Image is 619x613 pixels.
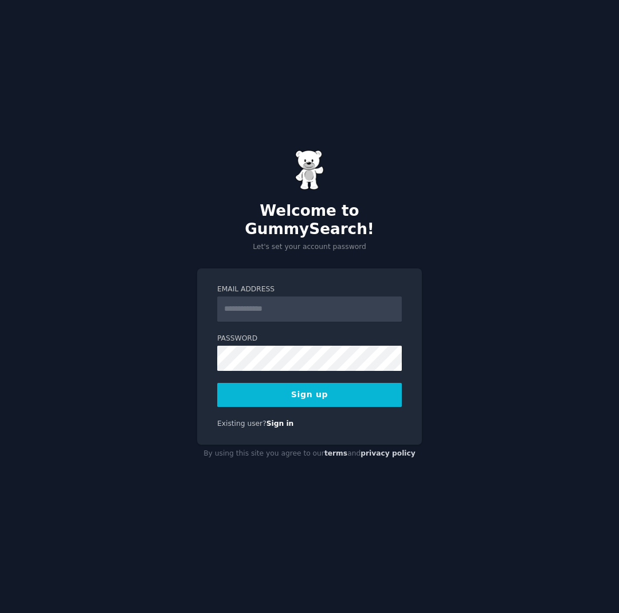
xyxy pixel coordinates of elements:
label: Password [217,334,402,344]
div: By using this site you agree to our and [197,445,422,463]
a: Sign in [267,420,294,428]
img: Gummy Bear [295,150,324,190]
button: Sign up [217,383,402,407]
label: Email Address [217,284,402,295]
p: Let's set your account password [197,242,422,252]
a: terms [324,449,347,457]
a: privacy policy [361,449,416,457]
span: Existing user? [217,420,267,428]
h2: Welcome to GummySearch! [197,202,422,238]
